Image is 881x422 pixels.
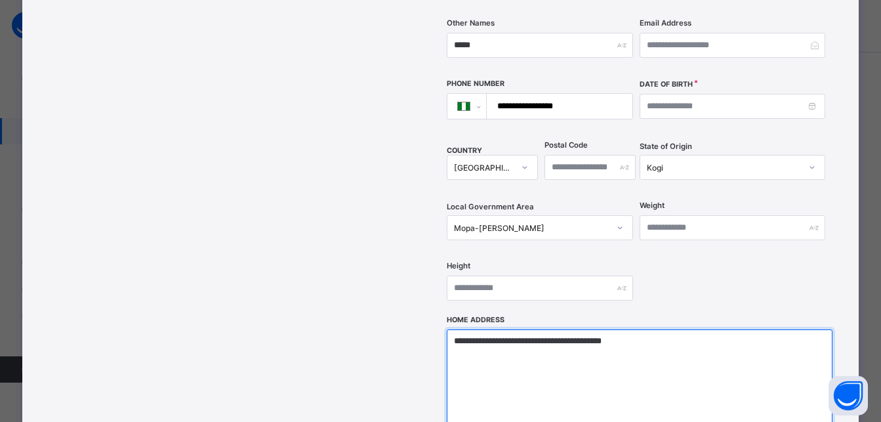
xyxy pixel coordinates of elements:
[829,376,868,415] button: Open asap
[640,80,693,89] label: Date of Birth
[647,163,801,173] div: Kogi
[640,18,691,28] label: Email Address
[447,202,534,211] span: Local Government Area
[454,163,514,173] div: [GEOGRAPHIC_DATA]
[640,142,692,151] span: State of Origin
[544,140,588,150] label: Postal Code
[454,223,608,233] div: Mopa-[PERSON_NAME]
[447,79,504,88] label: Phone Number
[447,316,504,324] label: Home Address
[447,146,482,155] span: COUNTRY
[447,261,470,270] label: Height
[447,18,495,28] label: Other Names
[640,201,665,210] label: Weight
